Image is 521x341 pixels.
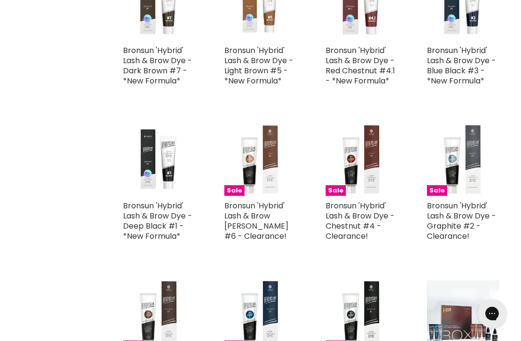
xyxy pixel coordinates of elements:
a: Bronsun 'Hybrid' Lash & Brow Dye - Dark Brown #7 - *New Formula* [123,45,192,86]
a: Bronsun 'Hybrid' Lash & Brow Dye - Graphite #2 - Clearance!Sale [427,123,499,196]
a: Bronsun 'Hybrid' Lash & Brow Dye - Deep Black #1 - *New Formula* [123,200,192,242]
span: Sale [224,185,245,196]
a: Bronsun 'Hybrid' Lash & Brow Dye - Red Chestnut #4.1 - *New Formula* [326,45,395,86]
a: Bronsun 'Hybrid' Lash & Brow Dye - Chestnut #4 - Clearance! [326,200,395,242]
a: Bronsun 'Hybrid' Lash & Brow Dye - Brown #6 - Clearance!Sale [224,123,297,196]
img: Bronsun 'Hybrid' Lash & Brow Dye - Chestnut #4 - Clearance! [326,123,398,196]
a: Bronsun 'Hybrid' Lash & Brow Dye - Light Brown #5 - *New Formula* [224,45,293,86]
a: Bronsun 'Hybrid' Lash & Brow Dye - Blue Black #3 - *New Formula* [427,45,496,86]
img: Bronsun 'Hybrid' Lash & Brow Dye - Brown #6 - Clearance! [224,123,297,196]
span: Sale [427,185,447,196]
img: Bronsun 'Hybrid' Lash & Brow Dye - Deep Black #1 - *New Formula* [123,123,195,196]
a: Bronsun 'Hybrid' Lash & Brow Dye - Graphite #2 - Clearance! [427,200,496,242]
span: Sale [326,185,346,196]
img: Bronsun 'Hybrid' Lash & Brow Dye - Graphite #2 - Clearance! [427,123,499,196]
a: Bronsun 'Hybrid' Lash & Brow [PERSON_NAME] #6 - Clearance! [224,200,288,242]
iframe: Gorgias live chat messenger [473,296,511,331]
a: Bronsun 'Hybrid' Lash & Brow Dye - Chestnut #4 - Clearance!Sale [326,123,398,196]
